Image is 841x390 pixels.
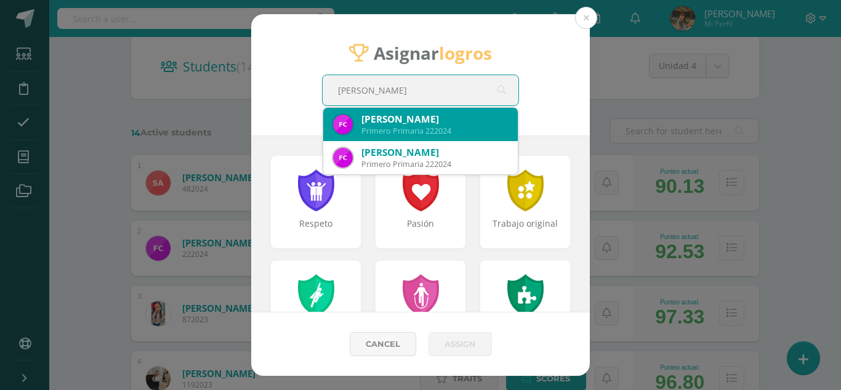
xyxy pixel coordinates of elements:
[361,159,508,169] div: Primero Primaria 222024
[374,41,492,65] span: Asignar
[272,217,360,242] div: Respeto
[377,217,464,242] div: Pasión
[350,332,416,356] a: Cancel
[575,7,597,29] button: Close (Esc)
[481,217,569,242] div: Trabajo original
[439,41,492,65] strong: logros
[361,126,508,136] div: Primero Primaria 222024
[361,146,508,159] div: [PERSON_NAME]
[333,115,353,134] img: 3835406e901ac18643d08041c86a6c96.png
[323,75,518,105] input: Search for a student here…
[429,332,492,356] button: Assign
[361,113,508,126] div: [PERSON_NAME]
[333,148,353,168] img: 3835406e901ac18643d08041c86a6c96.png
